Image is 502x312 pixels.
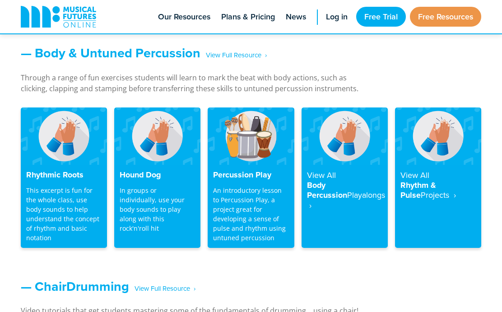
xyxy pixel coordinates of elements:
[326,11,348,23] span: Log in
[208,107,294,248] a: Percussion Play An introductory lesson to Percussion Play, a project great for developing a sense...
[200,47,267,63] span: ‎ ‎ ‎ View Full Resource‎‏‏‎ ‎ ›
[421,189,456,200] strong: Projects ‎ ›
[410,7,481,27] a: Free Resources
[21,72,373,94] p: Through a range of fun exercises students will learn to mark the beat with body actions, such as ...
[356,7,406,27] a: Free Trial
[21,107,107,248] a: Rhythmic Roots This excerpt is fun for the whole class, use body sounds to help understand the co...
[307,170,382,210] h4: Body Percussion
[120,186,195,233] p: In groups or individually, use your body sounds to play along with this rock'n'roll hit
[114,107,200,248] a: Hound Dog In groups or individually, use your body sounds to play along with this rock'n'roll hit
[26,170,102,180] h4: Rhythmic Roots
[26,186,102,242] p: This excerpt is fun for the whole class, use body sounds to help understand the concept of rhythm...
[158,11,210,23] span: Our Resources
[21,277,195,296] a: — ChairDrumming‎ ‎ ‎ View Full Resource‎‏‏‎ ‎ ›
[213,170,288,180] h4: Percussion Play
[286,11,306,23] span: News
[307,189,385,211] strong: Playalongs ‎ ›
[221,11,275,23] span: Plans & Pricing
[395,107,481,248] a: View AllRhythm & PulseProjects ‎ ›
[129,281,195,297] span: ‎ ‎ ‎ View Full Resource‎‏‏‎ ‎ ›
[400,169,429,181] strong: View All
[120,170,195,180] h4: Hound Dog
[307,169,336,181] strong: View All
[213,186,288,242] p: An introductory lesson to Percussion Play, a project great for developing a sense of pulse and rh...
[400,170,476,200] h4: Rhythm & Pulse
[21,43,267,62] a: — Body & Untuned Percussion‎ ‎ ‎ View Full Resource‎‏‏‎ ‎ ›
[302,107,388,248] a: View AllBody PercussionPlayalongs ‎ ›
